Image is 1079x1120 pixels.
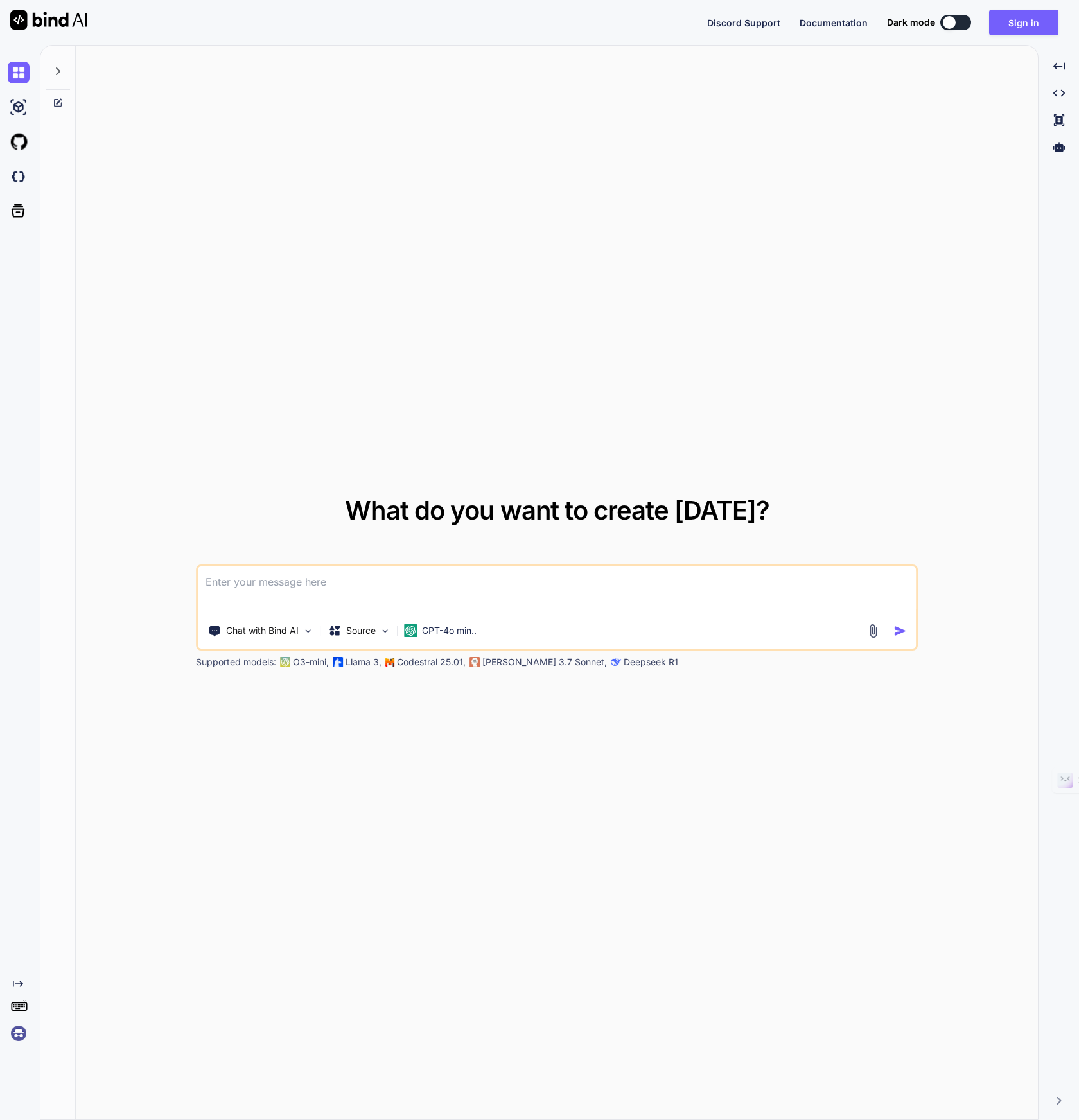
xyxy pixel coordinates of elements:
img: GPT-4 [280,657,290,667]
span: Discord Support [707,17,780,28]
img: Llama2 [333,657,343,667]
span: What do you want to create [DATE]? [345,494,769,526]
img: claude [469,657,480,667]
img: chat [8,62,30,83]
img: Pick Tools [303,626,313,636]
p: Supported models: [196,656,276,669]
p: Llama 3, [346,656,382,669]
img: Mistral-AI [385,658,394,667]
button: Documentation [800,16,868,30]
img: claude [611,657,621,667]
p: [PERSON_NAME] 3.7 Sonnet, [482,656,607,669]
p: Chat with Bind AI [226,624,299,637]
p: Deepseek R1 [624,656,678,669]
img: icon [893,624,907,638]
img: Pick Models [380,626,390,636]
img: signin [8,1022,30,1044]
img: darkCloudIdeIcon [8,166,30,188]
button: Discord Support [707,16,780,30]
span: Documentation [800,17,868,28]
img: githubLight [8,131,30,153]
img: ai-studio [8,96,30,118]
img: Bind AI [10,10,87,30]
img: GPT-4o mini [404,624,417,637]
p: O3-mini, [293,656,329,669]
p: GPT-4o min.. [422,624,477,637]
button: Sign in [989,10,1058,35]
p: Codestral 25.01, [397,656,466,669]
p: Source [346,624,376,637]
img: attachment [866,624,881,638]
span: Dark mode [887,16,935,29]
